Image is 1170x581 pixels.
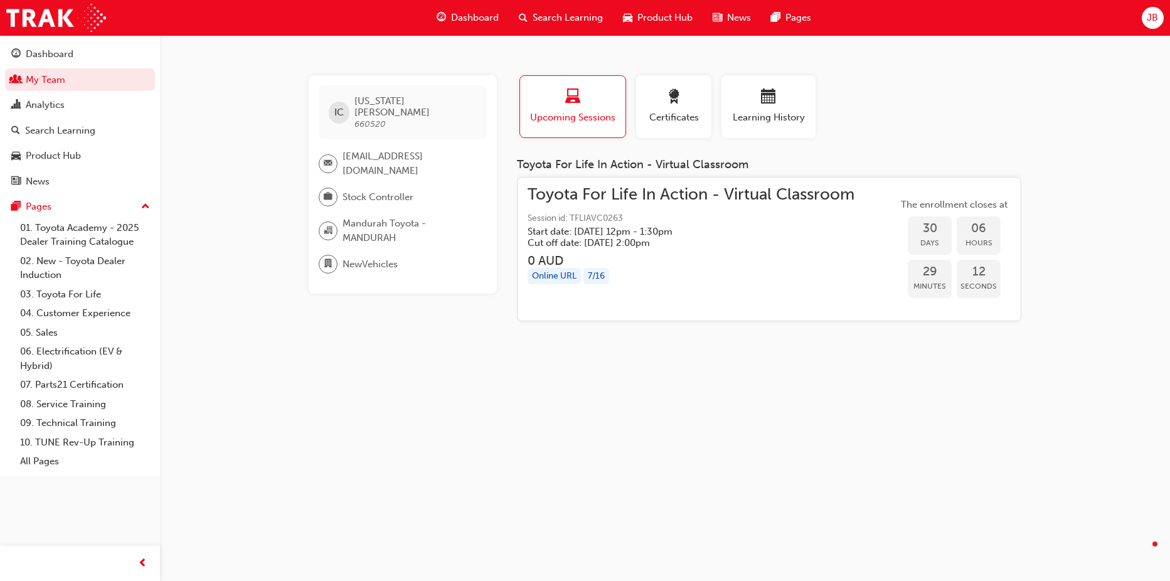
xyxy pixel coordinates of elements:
span: people-icon [11,75,21,86]
a: Toyota For Life In Action - Virtual ClassroomSession id: TFLIAVC0263Start date: [DATE] 12pm - 1:3... [528,188,1011,311]
a: 01. Toyota Academy - 2025 Dealer Training Catalogue [15,218,155,252]
span: organisation-icon [324,223,332,239]
a: 08. Service Training [15,395,155,414]
span: Session id: TFLIAVC0263 [528,211,854,226]
span: Stock Controller [343,190,413,205]
a: 07. Parts21 Certification [15,375,155,395]
h5: Start date: [DATE] 12pm - 1:30pm [528,226,834,237]
a: 03. Toyota For Life [15,285,155,304]
span: Certificates [646,110,702,125]
h3: 0 AUD [528,253,854,268]
a: search-iconSearch Learning [509,5,613,31]
span: pages-icon [11,201,21,213]
span: prev-icon [138,556,147,572]
span: news-icon [713,10,722,26]
span: 30 [908,221,952,236]
span: Product Hub [637,11,693,25]
a: Dashboard [5,43,155,66]
button: DashboardMy TeamAnalyticsSearch LearningProduct HubNews [5,40,155,195]
span: guage-icon [11,49,21,60]
a: guage-iconDashboard [427,5,509,31]
span: Toyota For Life In Action - Virtual Classroom [528,188,854,202]
div: Dashboard [26,47,73,61]
button: Upcoming Sessions [519,75,626,138]
span: Dashboard [451,11,499,25]
span: car-icon [623,10,632,26]
a: Search Learning [5,119,155,142]
span: car-icon [11,151,21,162]
a: news-iconNews [703,5,761,31]
div: Toyota For Life In Action - Virtual Classroom [517,158,1021,172]
span: NewVehicles [343,257,398,272]
span: Pages [785,11,811,25]
a: 10. TUNE Rev-Up Training [15,433,155,452]
span: search-icon [11,125,20,137]
div: 7 / 16 [583,268,609,285]
span: up-icon [141,199,150,215]
span: email-icon [324,156,332,172]
span: IC [334,105,344,120]
a: 06. Electrification (EV & Hybrid) [15,342,155,375]
span: 06 [957,221,1001,236]
span: Seconds [957,279,1001,294]
a: 02. New - Toyota Dealer Induction [15,252,155,285]
iframe: Intercom live chat [1127,538,1157,568]
a: car-iconProduct Hub [613,5,703,31]
span: 660520 [354,119,386,129]
h5: Cut off date: [DATE] 2:00pm [528,237,834,248]
span: chart-icon [11,100,21,111]
span: Hours [957,236,1001,250]
div: Pages [26,200,51,214]
a: My Team [5,68,155,92]
div: Analytics [26,98,65,112]
span: News [727,11,751,25]
button: Pages [5,195,155,218]
a: 05. Sales [15,323,155,343]
span: 29 [908,265,952,279]
a: pages-iconPages [761,5,821,31]
span: Learning History [731,110,806,125]
span: The enrollment closes at [898,198,1011,212]
div: Online URL [528,268,581,285]
span: pages-icon [771,10,780,26]
span: [US_STATE] [PERSON_NAME] [354,95,477,118]
img: Trak [6,4,106,32]
a: 04. Customer Experience [15,304,155,323]
button: Certificates [636,75,711,138]
span: guage-icon [437,10,446,26]
div: Product Hub [26,149,81,163]
span: 12 [957,265,1001,279]
span: Search Learning [533,11,603,25]
span: Minutes [908,279,952,294]
span: department-icon [324,256,332,272]
a: 09. Technical Training [15,413,155,433]
a: News [5,170,155,193]
a: Product Hub [5,144,155,168]
div: Search Learning [25,124,95,138]
span: [EMAIL_ADDRESS][DOMAIN_NAME] [343,149,477,178]
span: JB [1147,11,1158,25]
a: All Pages [15,452,155,471]
span: calendar-icon [761,89,776,106]
span: search-icon [519,10,528,26]
span: news-icon [11,176,21,188]
span: Mandurah Toyota - MANDURAH [343,216,477,245]
span: briefcase-icon [324,189,332,205]
span: award-icon [666,89,681,106]
button: JB [1142,7,1164,29]
span: Days [908,236,952,250]
div: News [26,174,50,189]
button: Learning History [721,75,816,138]
a: Analytics [5,93,155,117]
span: laptop-icon [565,89,580,106]
span: Upcoming Sessions [529,110,616,125]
